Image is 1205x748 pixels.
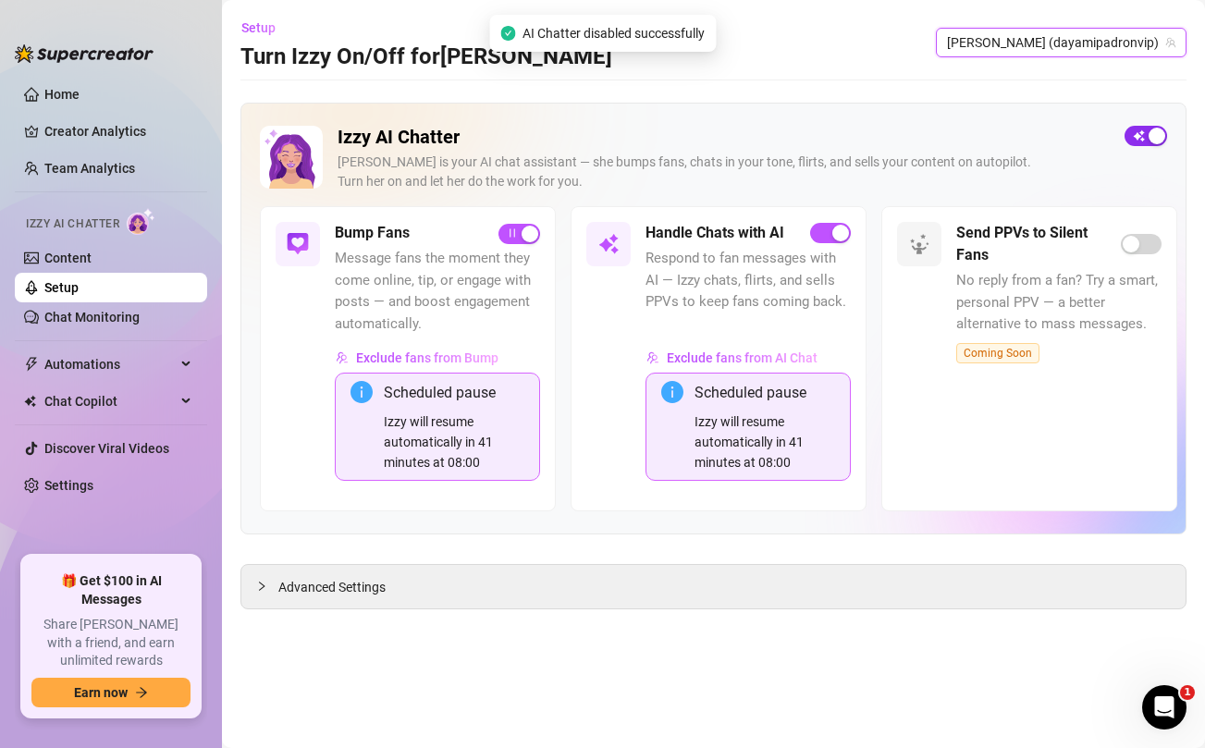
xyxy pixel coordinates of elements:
span: team [1165,37,1176,48]
span: 1 [1180,685,1195,700]
span: AI Chatter disabled successfully [523,23,705,43]
button: Exclude fans from AI Chat [646,343,818,373]
span: Share [PERSON_NAME] with a friend, and earn unlimited rewards [31,616,191,670]
img: svg%3e [336,351,349,364]
h5: Send PPVs to Silent Fans [956,222,1121,266]
span: Advanced Settings [278,577,386,597]
span: Message fans the moment they come online, tip, or engage with posts — and boost engagement automa... [335,248,540,335]
img: Chat Copilot [24,395,36,408]
span: No reply from a fan? Try a smart, personal PPV — a better alternative to mass messages. [956,270,1162,336]
img: svg%3e [908,233,930,255]
span: thunderbolt [24,357,39,372]
img: svg%3e [597,233,620,255]
a: Settings [44,478,93,493]
img: logo-BBDzfeDw.svg [15,44,154,63]
span: 🎁 Get $100 in AI Messages [31,572,191,608]
div: collapsed [256,576,278,596]
h3: Turn Izzy On/Off for [PERSON_NAME] [240,43,612,72]
button: Earn nowarrow-right [31,678,191,707]
a: Home [44,87,80,102]
a: Content [44,251,92,265]
button: Setup [240,13,290,43]
span: Chat Copilot [44,386,176,416]
div: Scheduled pause [384,381,524,404]
span: Coming Soon [956,343,1039,363]
h5: Bump Fans [335,222,410,244]
span: collapsed [256,581,267,592]
img: AI Chatter [127,208,155,235]
span: Izzy AI Chatter [26,215,119,233]
h2: Izzy AI Chatter [338,126,1110,149]
a: Chat Monitoring [44,310,140,325]
a: Creator Analytics [44,116,192,146]
span: Setup [241,20,276,35]
div: Izzy will resume automatically in 41 minutes at 08:00 [695,411,835,472]
a: Setup [44,280,79,295]
div: Izzy will resume automatically in 41 minutes at 08:00 [384,411,524,472]
span: Dayami (dayamipadronvip) [947,29,1175,56]
img: Izzy AI Chatter [260,126,323,189]
a: Team Analytics [44,161,135,176]
span: Exclude fans from AI Chat [667,350,818,365]
div: [PERSON_NAME] is your AI chat assistant — she bumps fans, chats in your tone, flirts, and sells y... [338,153,1110,191]
span: Automations [44,349,176,379]
span: Earn now [74,685,128,700]
span: info-circle [350,381,373,403]
img: svg%3e [646,351,659,364]
img: svg%3e [287,233,309,255]
span: Exclude fans from Bump [356,350,498,365]
span: check-circle [500,26,515,41]
span: info-circle [661,381,683,403]
h5: Handle Chats with AI [646,222,784,244]
iframe: Intercom live chat [1142,685,1187,730]
button: Exclude fans from Bump [335,343,499,373]
span: Respond to fan messages with AI — Izzy chats, flirts, and sells PPVs to keep fans coming back. [646,248,851,313]
span: arrow-right [135,686,148,699]
a: Discover Viral Videos [44,441,169,456]
div: Scheduled pause [695,381,835,404]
